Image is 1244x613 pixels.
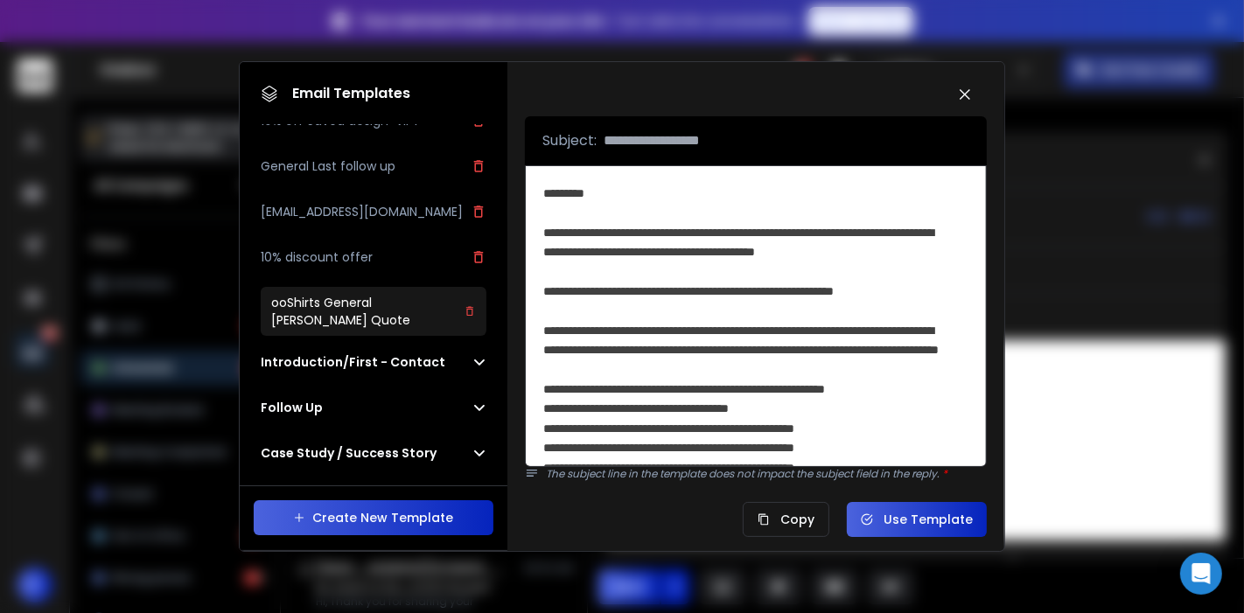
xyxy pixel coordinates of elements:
[542,130,597,151] p: Subject:
[1180,553,1222,595] div: Open Intercom Messenger
[847,502,987,537] button: Use Template
[546,467,987,481] p: The subject line in the template does not impact the subject field in the
[743,502,829,537] button: Copy
[912,466,947,481] span: reply.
